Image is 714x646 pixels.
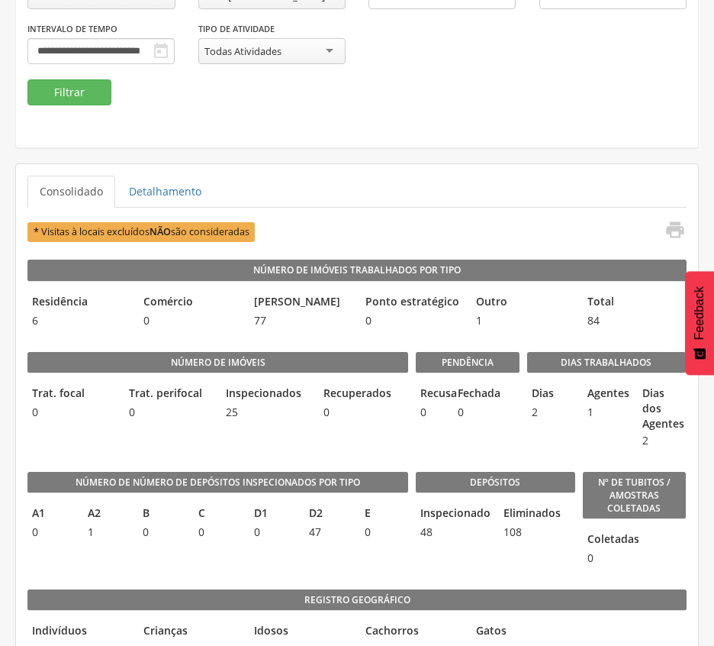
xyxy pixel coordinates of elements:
legend: Pendência [416,352,519,373]
legend: Recusa [416,386,445,403]
legend: Gatos [471,623,575,641]
legend: Total [583,294,687,312]
div: Todas Atividades [204,44,281,58]
span: 47 [304,525,352,540]
legend: Registro geográfico [27,589,687,611]
span: 0 [249,525,297,540]
legend: Residência [27,294,131,312]
legend: D1 [249,505,297,523]
span: 77 [249,313,353,328]
legend: Trat. perifocal [124,386,214,403]
legend: Eliminados [499,505,574,523]
legend: Outro [471,294,575,312]
span: Feedback [693,286,706,340]
legend: B [138,505,186,523]
legend: Dias dos Agentes [638,386,686,431]
legend: Inspecionados [221,386,310,403]
span: 0 [360,525,408,540]
span: 1 [471,313,575,328]
span: * Visitas à locais excluídos são consideradas [27,222,255,241]
span: 1 [83,525,131,540]
legend: Nº de Tubitos / Amostras coletadas [583,472,687,519]
legend: Crianças [139,623,243,641]
legend: Idosos [249,623,353,641]
legend: Número de Imóveis Trabalhados por Tipo [27,260,687,281]
legend: Número de Número de Depósitos Inspecionados por Tipo [27,472,408,493]
legend: Trat. focal [27,386,117,403]
legend: Número de imóveis [27,352,408,373]
legend: Dias [527,386,575,403]
span: 0 [139,313,243,328]
legend: Coletadas [583,531,592,549]
button: Feedback - Mostrar pesquisa [685,271,714,375]
span: 48 [416,525,491,540]
a: Consolidado [27,176,115,208]
legend: C [194,505,242,523]
legend: Recuperados [319,386,408,403]
legend: Indivíduos [27,623,131,641]
legend: A1 [27,505,76,523]
a:  [655,219,686,244]
span: 0 [27,405,117,420]
button: Filtrar [27,79,111,105]
span: 1 [583,405,631,420]
span: 0 [583,551,592,566]
legend: Comércio [139,294,243,312]
a: Detalhamento [117,176,214,208]
legend: Ponto estratégico [361,294,465,312]
i:  [664,219,686,241]
span: 2 [527,405,575,420]
span: 84 [583,313,687,328]
span: 0 [453,405,482,420]
legend: A2 [83,505,131,523]
legend: [PERSON_NAME] [249,294,353,312]
span: 2 [638,433,686,448]
span: 0 [194,525,242,540]
span: 6 [27,313,131,328]
span: 108 [499,525,574,540]
span: 0 [138,525,186,540]
span: 0 [416,405,445,420]
legend: Dias Trabalhados [527,352,686,373]
label: Tipo de Atividade [198,23,275,35]
legend: Depósitos [416,472,574,493]
legend: Inspecionado [416,505,491,523]
label: Intervalo de Tempo [27,23,117,35]
legend: Agentes [583,386,631,403]
span: 25 [221,405,310,420]
span: 0 [124,405,214,420]
b: NÃO [150,225,171,238]
legend: Cachorros [361,623,465,641]
legend: D2 [304,505,352,523]
legend: Fechada [453,386,482,403]
legend: E [360,505,408,523]
span: 0 [361,313,465,328]
span: 0 [319,405,408,420]
i:  [152,42,170,60]
span: 0 [27,525,76,540]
